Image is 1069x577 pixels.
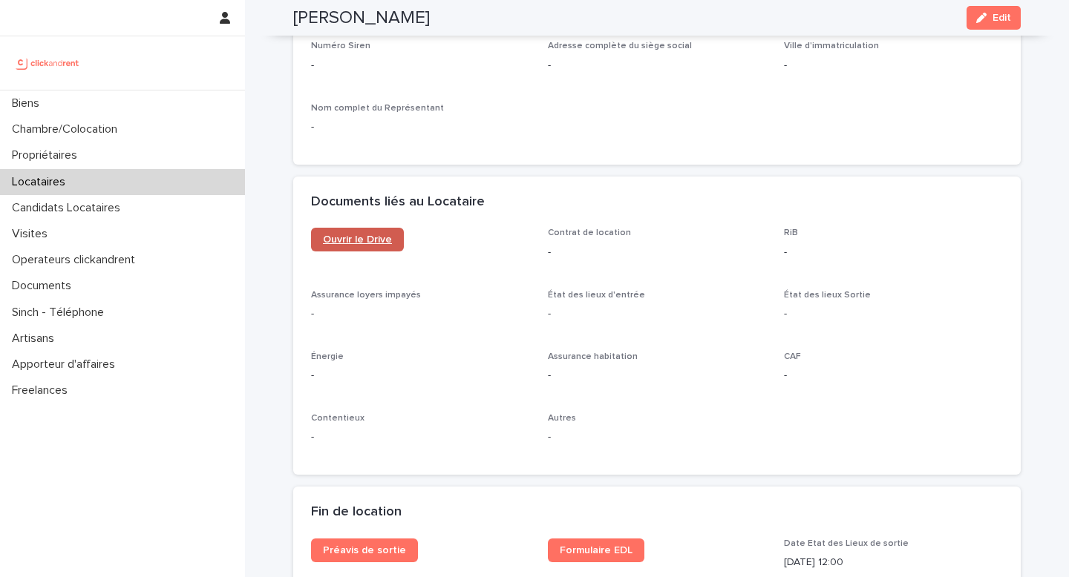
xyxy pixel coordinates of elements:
[548,306,767,322] p: -
[548,368,767,383] p: -
[323,234,392,245] span: Ouvrir le Drive
[560,545,632,555] span: Formulaire EDL
[311,429,530,445] p: -
[784,58,1003,73] p: -
[311,538,418,562] a: Préavis de sortie
[311,194,485,211] h2: Documents liés au Locataire
[548,228,631,237] span: Contrat de location
[548,245,767,260] p: -
[784,539,909,548] span: Date Etat des Lieux de sortie
[784,291,871,300] span: État des lieux Sortie
[6,332,66,346] p: Artisans
[6,383,79,398] p: Freelances
[311,42,370,50] span: Numéro Siren
[548,538,644,562] a: Formulaire EDL
[6,148,89,162] p: Propriétaires
[548,42,692,50] span: Adresse complète du siège social
[323,545,406,555] span: Préavis de sortie
[6,357,127,372] p: Apporteur d'affaires
[311,414,364,423] span: Contentieux
[311,368,530,383] p: -
[12,48,84,78] img: UCB0brd3T0yccxBKYDjQ
[6,306,116,320] p: Sinch - Téléphone
[6,201,132,215] p: Candidats Locataires
[993,13,1011,23] span: Edit
[311,104,444,113] span: Nom complet du Représentant
[6,122,129,136] p: Chambre/Colocation
[6,253,147,267] p: Operateurs clickandrent
[311,352,344,361] span: Énergie
[311,228,404,251] a: Ouvrir le Drive
[784,228,798,237] span: RiB
[784,245,1003,260] p: -
[548,429,767,445] p: -
[784,555,1003,570] p: [DATE] 12:00
[311,504,402,521] h2: Fin de location
[311,119,530,135] p: -
[311,58,530,73] p: -
[548,352,638,361] span: Assurance habitation
[548,58,767,73] p: -
[967,6,1021,30] button: Edit
[784,368,1003,383] p: -
[6,175,77,189] p: Locataires
[6,279,83,293] p: Documents
[6,96,51,111] p: Biens
[293,7,430,29] h2: [PERSON_NAME]
[311,306,530,322] p: -
[784,306,1003,322] p: -
[784,42,879,50] span: Ville d'immatriculation
[548,291,645,300] span: État des lieux d'entrée
[6,227,59,241] p: Visites
[784,352,801,361] span: CAF
[311,291,421,300] span: Assurance loyers impayés
[548,414,576,423] span: Autres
